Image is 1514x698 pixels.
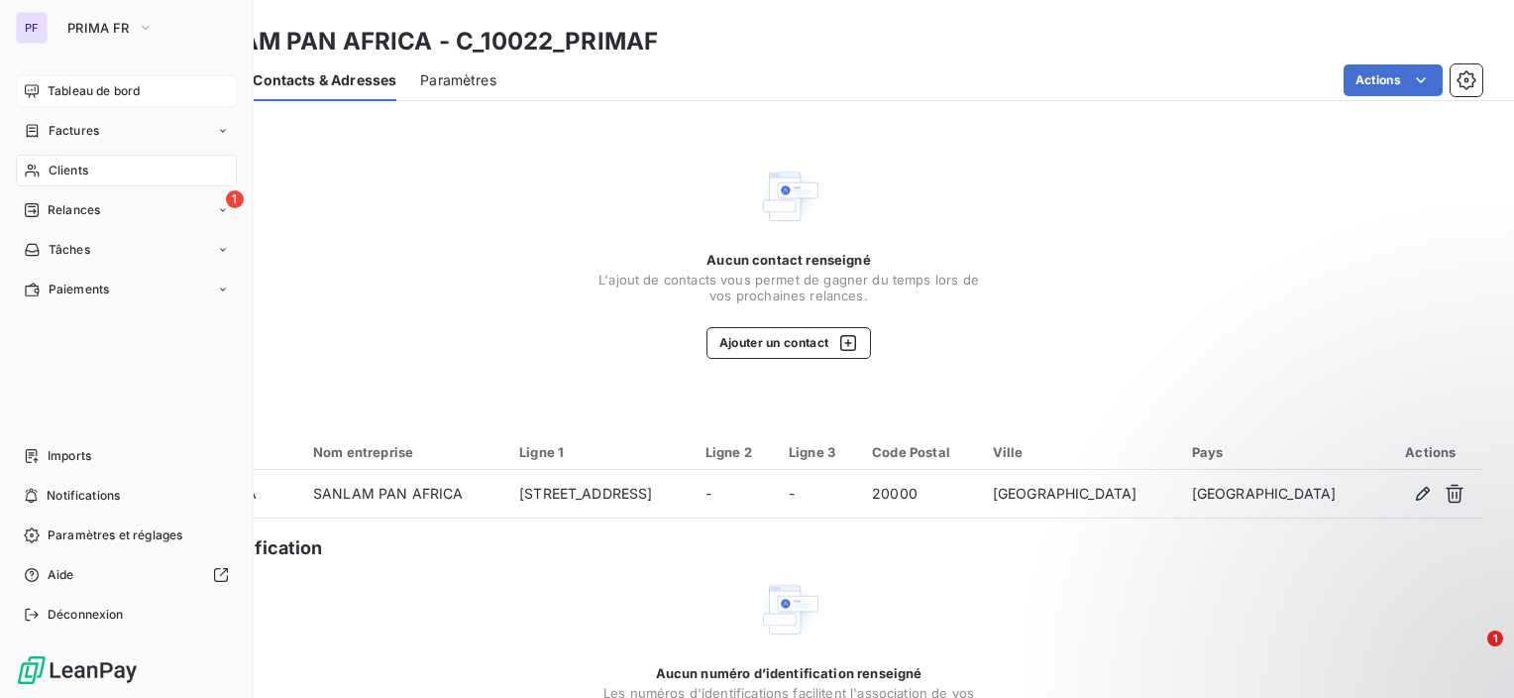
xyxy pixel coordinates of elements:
[16,234,237,266] a: Tâches
[981,470,1180,518] td: [GEOGRAPHIC_DATA]
[1447,631,1494,678] iframe: Intercom live chat
[16,274,237,305] a: Paiements
[1391,444,1470,460] div: Actions
[16,115,237,147] a: Factures
[706,327,872,359] button: Ajouter un contact
[48,82,140,100] span: Tableau de bord
[49,162,88,179] span: Clients
[507,470,694,518] td: [STREET_ADDRESS]
[301,470,507,518] td: SANLAM PAN AFRICA
[47,487,120,505] span: Notifications
[1344,64,1443,96] button: Actions
[226,190,244,208] span: 1
[253,70,396,90] span: Contacts & Adresses
[16,654,139,686] img: Logo LeanPay
[16,520,237,551] a: Paramètres et réglages
[694,470,777,518] td: -
[1118,506,1514,644] iframe: Intercom notifications message
[48,606,124,624] span: Déconnexion
[49,122,99,140] span: Factures
[16,155,237,186] a: Clients
[777,470,860,518] td: -
[16,440,237,472] a: Imports
[860,470,981,518] td: 20000
[591,272,987,303] span: L'ajout de contacts vous permet de gagner du temps lors de vos prochaines relances.
[48,566,74,584] span: Aide
[656,665,922,681] span: Aucun numéro d’identification renseigné
[49,281,109,298] span: Paiements
[16,75,237,107] a: Tableau de bord
[1180,470,1379,518] td: [GEOGRAPHIC_DATA]
[872,444,969,460] div: Code Postal
[48,447,91,465] span: Imports
[67,20,130,36] span: PRIMA FR
[48,201,100,219] span: Relances
[174,24,658,59] h3: SANLAM PAN AFRICA - C_10022_PRIMAF
[16,12,48,44] div: PF
[16,194,237,226] a: 1Relances
[49,241,90,259] span: Tâches
[706,252,870,268] span: Aucun contact renseigné
[420,70,496,90] span: Paramètres
[519,444,682,460] div: Ligne 1
[705,444,765,460] div: Ligne 2
[313,444,495,460] div: Nom entreprise
[48,526,182,544] span: Paramètres et réglages
[16,559,237,591] a: Aide
[757,165,820,228] img: Empty state
[789,444,848,460] div: Ligne 3
[993,444,1168,460] div: Ville
[1192,444,1367,460] div: Pays
[1487,631,1503,646] span: 1
[757,578,820,641] img: Empty state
